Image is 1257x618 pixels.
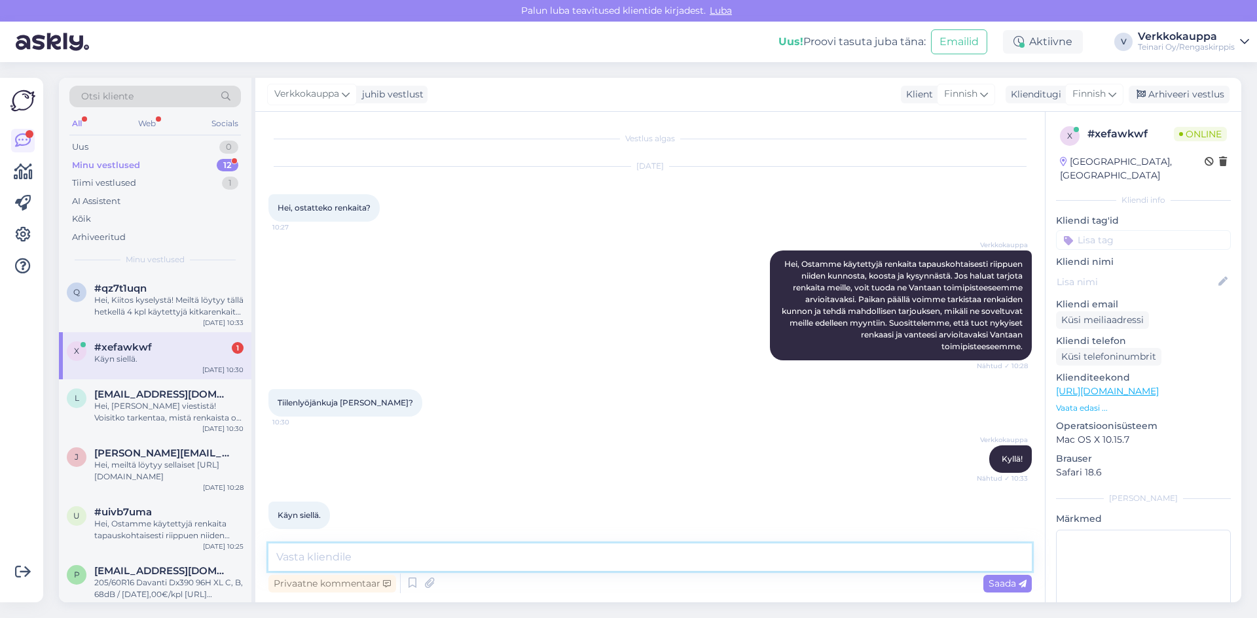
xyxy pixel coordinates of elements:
[94,341,152,353] span: #xefawkwf
[268,160,1032,172] div: [DATE]
[278,398,413,407] span: Tiilenlyöjänkuja [PERSON_NAME]?
[1056,230,1231,250] input: Lisa tag
[778,35,803,48] b: Uus!
[72,141,88,154] div: Uus
[1057,275,1216,289] input: Lisa nimi
[203,483,244,492] div: [DATE] 10:28
[977,361,1028,371] span: Nähtud ✓ 10:28
[1072,87,1106,101] span: Finnish
[10,88,35,113] img: Askly Logo
[81,90,134,103] span: Otsi kliente
[977,473,1028,483] span: Nähtud ✓ 10:33
[278,510,321,520] span: Käyn siellä.
[278,203,371,213] span: Hei, ostatteko renkaita?
[94,400,244,424] div: Hei, [PERSON_NAME] viestistä! Voisitko tarkentaa, mistä renkaista on kyse? Näin voimme tarkistaa ...
[1056,492,1231,504] div: [PERSON_NAME]
[1056,298,1231,311] p: Kliendi email
[1067,131,1072,141] span: x
[931,29,987,54] button: Emailid
[74,346,79,356] span: x
[232,342,244,354] div: 1
[72,231,126,244] div: Arhiveeritud
[1174,127,1227,141] span: Online
[1002,454,1023,464] span: Kyllä!
[1114,33,1133,51] div: V
[268,575,396,592] div: Privaatne kommentaar
[1056,194,1231,206] div: Kliendi info
[1056,311,1149,329] div: Küsi meiliaadressi
[73,287,80,297] span: q
[94,577,244,600] div: 205/60R16 Davanti Dx390 96H XL C, B, 68dB / [DATE],00€/kpl [URL][DOMAIN_NAME]
[272,530,321,540] span: 10:33
[203,541,244,551] div: [DATE] 10:25
[944,87,977,101] span: Finnish
[1056,512,1231,526] p: Märkmed
[1060,155,1205,182] div: [GEOGRAPHIC_DATA], [GEOGRAPHIC_DATA]
[75,393,79,403] span: L
[94,506,152,518] span: #uivb7uma
[706,5,736,16] span: Luba
[979,240,1028,250] span: Verkkokauppa
[1056,371,1231,385] p: Klienditeekond
[1138,42,1235,52] div: Teinari Oy/Rengaskirppis
[901,88,933,101] div: Klient
[136,115,158,132] div: Web
[203,318,244,328] div: [DATE] 10:33
[72,213,91,226] div: Kõik
[203,600,244,610] div: [DATE] 10:22
[1056,419,1231,433] p: Operatsioonisüsteem
[94,565,230,577] span: pyry.v@live.fi
[74,570,80,579] span: p
[1056,255,1231,269] p: Kliendi nimi
[69,115,84,132] div: All
[73,511,80,521] span: u
[1056,385,1159,397] a: [URL][DOMAIN_NAME]
[94,518,244,541] div: Hei, Ostamme käytettyjä renkaita tapauskohtaisesti riippuen niiden kunnosta, koosta ja kysynnästä...
[94,459,244,483] div: Hei, meiltä löytyy sellaiset [URL][DOMAIN_NAME]
[94,294,244,318] div: Hei, Kiitos kyselystä! Meiltä löytyy tällä hetkellä 4 kpl käytettyjä kitkarenkaita koossa 205/55R...
[1138,31,1235,42] div: Verkkokauppa
[202,424,244,434] div: [DATE] 10:30
[1056,402,1231,414] p: Vaata edasi ...
[94,283,147,294] span: #qz7t1uqn
[94,353,244,365] div: Käyn siellä.
[989,577,1027,589] span: Saada
[268,133,1032,145] div: Vestlus algas
[1056,452,1231,466] p: Brauser
[222,177,238,190] div: 1
[72,159,140,172] div: Minu vestlused
[1006,88,1061,101] div: Klienditugi
[1087,126,1174,142] div: # xefawkwf
[778,34,926,50] div: Proovi tasuta juba täna:
[1003,30,1083,54] div: Aktiivne
[94,447,230,459] span: jari-pekka.hietala@elisanet.fi
[94,388,230,400] span: Luhtamaajani@gmail.com
[217,159,238,172] div: 12
[219,141,238,154] div: 0
[209,115,241,132] div: Socials
[75,452,79,462] span: j
[72,177,136,190] div: Tiimi vestlused
[272,222,321,232] span: 10:27
[1056,466,1231,479] p: Safari 18.6
[782,259,1025,351] span: Hei, Ostamme käytettyjä renkaita tapauskohtaisesti riippuen niiden kunnosta, koosta ja kysynnästä...
[1138,31,1249,52] a: VerkkokauppaTeinari Oy/Rengaskirppis
[1056,214,1231,228] p: Kliendi tag'id
[1056,334,1231,348] p: Kliendi telefon
[202,365,244,375] div: [DATE] 10:30
[1129,86,1230,103] div: Arhiveeri vestlus
[1056,348,1161,366] div: Küsi telefoninumbrit
[72,195,120,208] div: AI Assistent
[1056,433,1231,447] p: Mac OS X 10.15.7
[272,417,321,427] span: 10:30
[126,254,185,266] span: Minu vestlused
[979,435,1028,445] span: Verkkokauppa
[357,88,424,101] div: juhib vestlust
[274,87,339,101] span: Verkkokauppa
